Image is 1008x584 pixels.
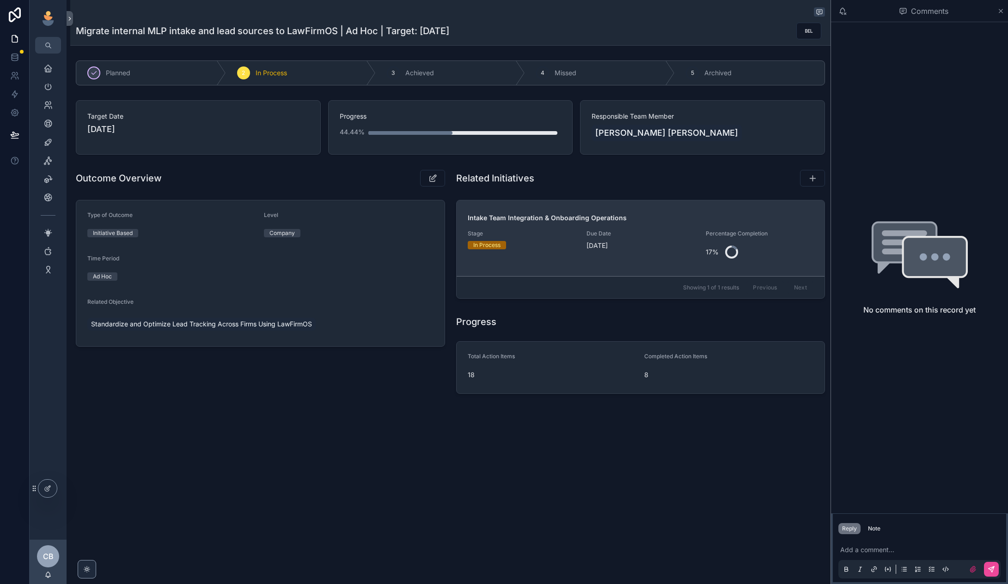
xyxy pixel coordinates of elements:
[706,230,814,237] span: Percentage Completion
[340,112,562,121] span: Progress
[457,200,825,276] a: Intake Team Integration & Onboarding OperationsStageIn ProcessDue Date[DATE]Percentage Completion17%
[468,353,515,360] span: Total Action Items
[683,284,739,291] span: Showing 1 of 1 results
[87,211,133,218] span: Type of Outcome
[87,318,316,331] a: Standardize and Optimize Lead Tracking Across Firms Using LawFirmOS
[76,24,449,37] h1: Migrate internal MLP intake and lead sources to LawFirmOS | Ad Hoc | Target: [DATE]
[106,68,130,78] span: Planned
[704,68,732,78] span: Archived
[264,211,278,218] span: Level
[868,525,880,532] div: Note
[706,243,719,261] div: 17%
[838,523,861,534] button: Reply
[76,172,162,185] h1: Outcome Overview
[242,69,245,77] span: 2
[87,112,309,121] span: Target Date
[911,6,948,17] span: Comments
[30,54,67,290] div: scrollable content
[405,68,434,78] span: Achieved
[644,370,813,379] span: 8
[468,370,637,379] span: 18
[93,272,112,281] div: Ad Hoc
[456,315,496,328] h1: Progress
[541,69,544,77] span: 4
[644,353,707,360] span: Completed Action Items
[586,230,695,237] span: Due Date
[340,123,365,141] div: 44.44%
[595,126,738,139] span: [PERSON_NAME] [PERSON_NAME]
[41,11,55,26] img: App logo
[456,172,534,185] h1: Related Initiatives
[87,123,115,136] p: [DATE]
[269,229,295,237] div: Company
[592,112,813,121] span: Responsible Team Member
[91,319,312,329] span: Standardize and Optimize Lead Tracking Across Firms Using LawFirmOS
[691,69,694,77] span: 5
[87,298,134,305] span: Related Objective
[555,68,576,78] span: Missed
[93,229,133,237] div: Initiative Based
[863,304,976,315] h2: No comments on this record yet
[468,214,627,222] strong: Intake Team Integration & Onboarding Operations
[592,125,742,141] a: [PERSON_NAME] [PERSON_NAME]
[586,241,695,250] span: [DATE]
[256,68,287,78] span: In Process
[864,523,884,534] button: Note
[468,230,576,237] span: Stage
[43,551,54,562] span: CB
[87,255,119,262] span: Time Period
[473,241,501,249] div: In Process
[391,69,395,77] span: 3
